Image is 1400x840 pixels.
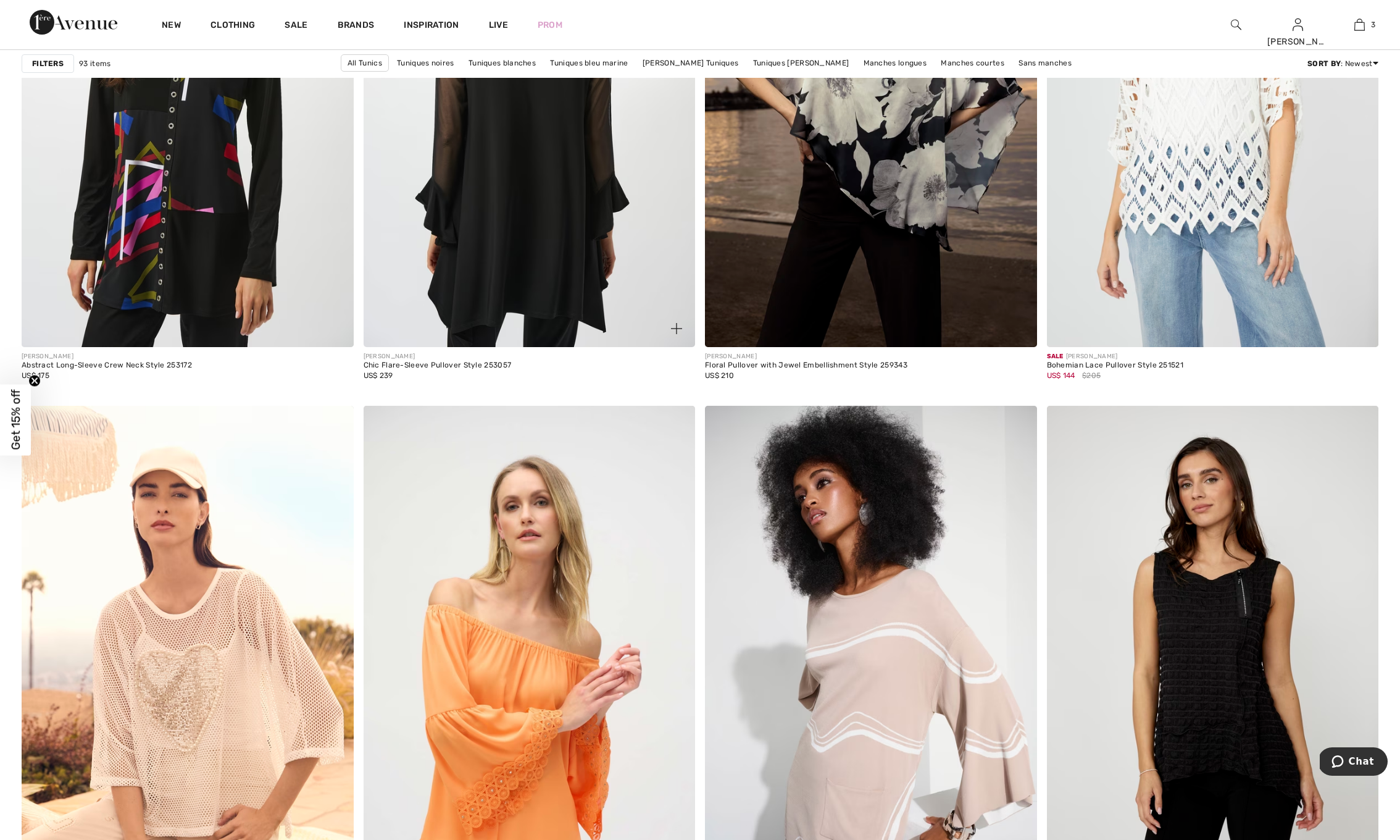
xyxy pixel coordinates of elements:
[747,55,856,71] a: Tuniques [PERSON_NAME]
[544,55,634,71] a: Tuniques bleu marine
[1329,17,1390,32] a: 3
[79,58,110,69] span: 93 items
[1047,361,1184,370] div: Bohemian Lace Pullover Style 251521
[1293,17,1303,32] img: My Info
[1047,353,1064,360] span: Sale
[1047,352,1184,361] div: [PERSON_NAME]
[1012,55,1078,71] a: Sans manches
[22,352,192,361] div: [PERSON_NAME]
[705,361,907,370] div: Floral Pullover with Jewel Embellishment Style 259343
[341,54,389,72] a: All Tunics
[364,352,512,361] div: [PERSON_NAME]
[162,20,181,33] a: New
[391,55,460,71] a: Tuniques noires
[705,352,907,361] div: [PERSON_NAME]
[1371,19,1375,30] span: 3
[705,371,734,380] span: US$ 210
[857,55,933,71] a: Manches longues
[364,361,512,370] div: Chic Flare-Sleeve Pullover Style 253057
[364,371,393,380] span: US$ 239
[30,10,117,35] img: 1ère Avenue
[285,20,307,33] a: Sale
[338,20,375,33] a: Brands
[935,55,1010,71] a: Manches courtes
[32,58,64,69] strong: Filters
[671,323,682,334] img: plus_v2.svg
[462,55,542,71] a: Tuniques blanches
[636,55,745,71] a: [PERSON_NAME] Tuniques
[1231,17,1241,32] img: search the website
[538,19,562,31] a: Prom
[489,19,508,31] a: Live
[1307,59,1341,68] strong: Sort By
[1307,58,1378,69] div: : Newest
[1082,370,1101,381] span: $205
[22,371,49,380] span: US$ 175
[1267,35,1328,48] div: [PERSON_NAME]
[210,20,255,33] a: Clothing
[9,390,23,450] span: Get 15% off
[1354,17,1365,32] img: My Bag
[404,20,459,33] span: Inspiration
[1320,747,1388,778] iframe: Opens a widget where you can chat to one of our agents
[1047,371,1075,380] span: US$ 144
[1293,19,1303,30] a: Sign In
[22,361,192,370] div: Abstract Long-Sleeve Crew Neck Style 253172
[28,375,41,387] button: Close teaser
